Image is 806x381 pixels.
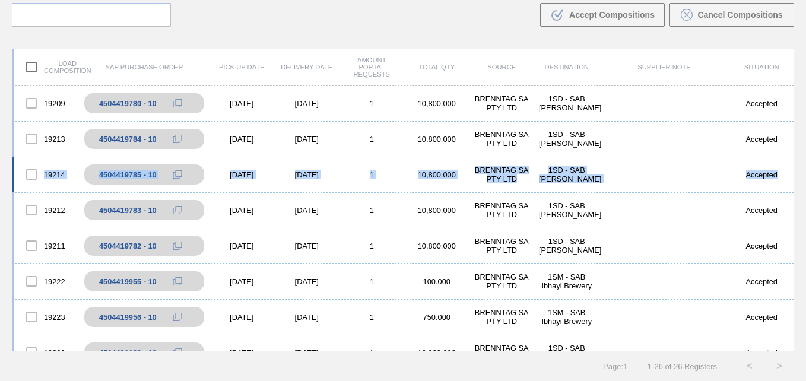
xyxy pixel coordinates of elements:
[99,242,157,250] div: 4504419782 - 10
[166,345,189,360] div: Copy
[166,96,189,110] div: Copy
[339,277,405,286] div: 1
[339,313,405,322] div: 1
[729,99,795,108] div: Accepted
[99,348,157,357] div: 4504421100 - 10
[14,126,80,151] div: 19213
[339,56,405,78] div: Amount Portal Requests
[210,63,275,71] div: Pick up Date
[404,63,469,71] div: Total Qty
[469,63,535,71] div: Source
[569,10,655,20] span: Accept Compositions
[469,344,535,361] div: BRENNTAG SA PTY LTD
[729,242,795,250] div: Accepted
[210,242,275,250] div: [DATE]
[274,242,339,250] div: [DATE]
[99,99,157,108] div: 4504419780 - 10
[729,135,795,144] div: Accepted
[669,3,794,27] button: Cancel Compositions
[404,206,469,215] div: 10,800.000
[534,63,599,71] div: Destination
[469,308,535,326] div: BRENNTAG SA PTY LTD
[729,63,795,71] div: Situation
[339,206,405,215] div: 1
[99,170,157,179] div: 4504419785 - 10
[534,272,599,290] div: 1SM - SAB Ibhayi Brewery
[274,277,339,286] div: [DATE]
[166,239,189,253] div: Copy
[166,310,189,324] div: Copy
[404,277,469,286] div: 100.000
[534,201,599,219] div: 1SD - SAB Rosslyn Brewery
[404,170,469,179] div: 10,800.000
[274,313,339,322] div: [DATE]
[210,206,275,215] div: [DATE]
[534,130,599,148] div: 1SD - SAB Rosslyn Brewery
[14,233,80,258] div: 19211
[404,313,469,322] div: 750.000
[166,203,189,217] div: Copy
[99,135,157,144] div: 4504419784 - 10
[534,344,599,361] div: 1SD - SAB Rosslyn Brewery
[729,170,795,179] div: Accepted
[469,201,535,219] div: BRENNTAG SA PTY LTD
[534,237,599,255] div: 1SD - SAB Rosslyn Brewery
[274,206,339,215] div: [DATE]
[339,348,405,357] div: 1
[764,351,794,381] button: >
[469,237,535,255] div: BRENNTAG SA PTY LTD
[14,269,80,294] div: 19222
[599,63,729,71] div: Supplier Note
[729,277,795,286] div: Accepted
[99,313,157,322] div: 4504419956 - 10
[210,277,275,286] div: [DATE]
[534,308,599,326] div: 1SM - SAB Ibhayi Brewery
[166,167,189,182] div: Copy
[99,277,157,286] div: 4504419955 - 10
[469,272,535,290] div: BRENNTAG SA PTY LTD
[404,99,469,108] div: 10,800.000
[14,304,80,329] div: 19223
[404,348,469,357] div: 18,000.000
[274,135,339,144] div: [DATE]
[339,242,405,250] div: 1
[166,274,189,288] div: Copy
[729,206,795,215] div: Accepted
[210,313,275,322] div: [DATE]
[14,55,80,80] div: Load composition
[404,242,469,250] div: 10,800.000
[404,135,469,144] div: 10,800.000
[645,362,717,371] span: 1 - 26 of 26 Registers
[469,94,535,112] div: BRENNTAG SA PTY LTD
[339,135,405,144] div: 1
[339,99,405,108] div: 1
[603,362,627,371] span: Page : 1
[274,99,339,108] div: [DATE]
[210,99,275,108] div: [DATE]
[274,170,339,179] div: [DATE]
[735,351,764,381] button: <
[274,348,339,357] div: [DATE]
[210,170,275,179] div: [DATE]
[80,63,210,71] div: SAP Purchase Order
[540,3,665,27] button: Accept Compositions
[14,340,80,365] div: 19380
[14,198,80,223] div: 19212
[534,166,599,183] div: 1SD - SAB Rosslyn Brewery
[14,91,80,116] div: 19209
[729,348,795,357] div: Accepted
[274,63,339,71] div: Delivery Date
[210,348,275,357] div: [DATE]
[469,130,535,148] div: BRENNTAG SA PTY LTD
[534,94,599,112] div: 1SD - SAB Rosslyn Brewery
[697,10,782,20] span: Cancel Compositions
[166,132,189,146] div: Copy
[99,206,157,215] div: 4504419783 - 10
[469,166,535,183] div: BRENNTAG SA PTY LTD
[14,162,80,187] div: 19214
[210,135,275,144] div: [DATE]
[729,313,795,322] div: Accepted
[339,170,405,179] div: 1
